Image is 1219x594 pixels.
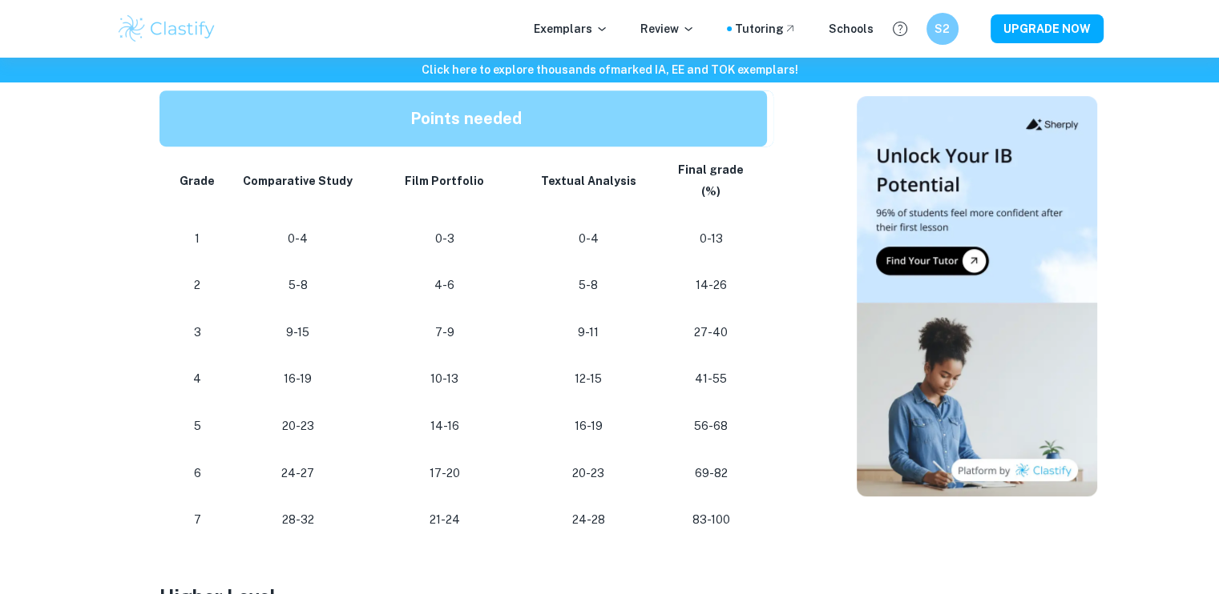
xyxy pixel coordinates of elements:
p: 21-24 [380,509,509,531]
p: 12-15 [535,368,642,390]
p: 16-19 [242,368,354,390]
p: 69-82 [668,463,754,484]
p: 27-40 [668,322,754,343]
p: 3 [179,322,216,343]
a: Schools [829,20,874,38]
h6: S2 [933,20,951,38]
p: 0-4 [535,228,642,250]
p: 28-32 [242,509,354,531]
p: 0-4 [242,228,354,250]
p: 16-19 [535,415,642,437]
strong: Points needed [410,109,522,128]
p: 7 [179,509,216,531]
p: 41-55 [668,368,754,390]
button: Help and Feedback [886,15,914,42]
p: 4 [179,368,216,390]
p: 17-20 [380,463,509,484]
strong: Film Portfolio [405,175,484,187]
p: 4-6 [380,275,509,296]
p: 1 [179,228,216,250]
p: 7-9 [380,322,509,343]
p: 9-11 [535,322,642,343]
p: 56-68 [668,415,754,437]
strong: Final grade (%) [678,163,744,198]
p: 6 [179,463,216,484]
strong: Grade [180,175,215,187]
p: 24-28 [535,509,642,531]
p: 5-8 [242,275,354,296]
p: 24-27 [242,463,354,484]
p: 5-8 [535,275,642,296]
p: 14-16 [380,415,509,437]
img: Thumbnail [857,96,1097,496]
button: S2 [926,13,959,45]
p: 2 [179,275,216,296]
button: UPGRADE NOW [991,14,1104,43]
p: 20-23 [535,463,642,484]
p: Review [640,20,695,38]
h6: Click here to explore thousands of marked IA, EE and TOK exemplars ! [3,61,1216,78]
p: 20-23 [242,415,354,437]
strong: Textual Analysis [541,175,636,187]
p: 9-15 [242,322,354,343]
p: 0-13 [668,228,754,250]
strong: Comparative Study [243,175,353,187]
p: 0-3 [380,228,509,250]
p: 10-13 [380,368,509,390]
p: 14-26 [668,275,754,296]
p: 83-100 [668,509,754,531]
a: Tutoring [735,20,797,38]
img: Clastify logo [116,13,218,45]
p: Exemplars [534,20,608,38]
p: 5 [179,415,216,437]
